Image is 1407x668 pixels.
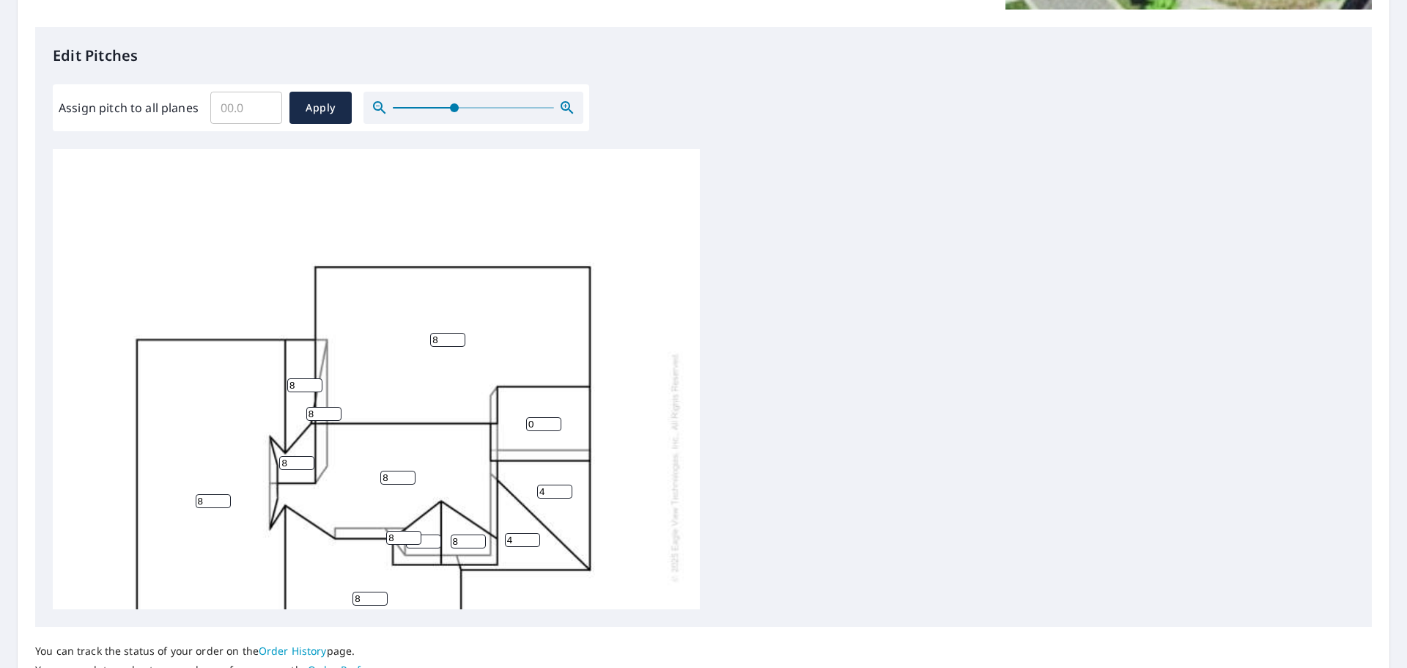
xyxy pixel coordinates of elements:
[289,92,352,124] button: Apply
[301,99,340,117] span: Apply
[259,644,327,658] a: Order History
[210,87,282,128] input: 00.0
[35,645,429,658] p: You can track the status of your order on the page.
[59,99,199,117] label: Assign pitch to all planes
[53,45,1354,67] p: Edit Pitches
